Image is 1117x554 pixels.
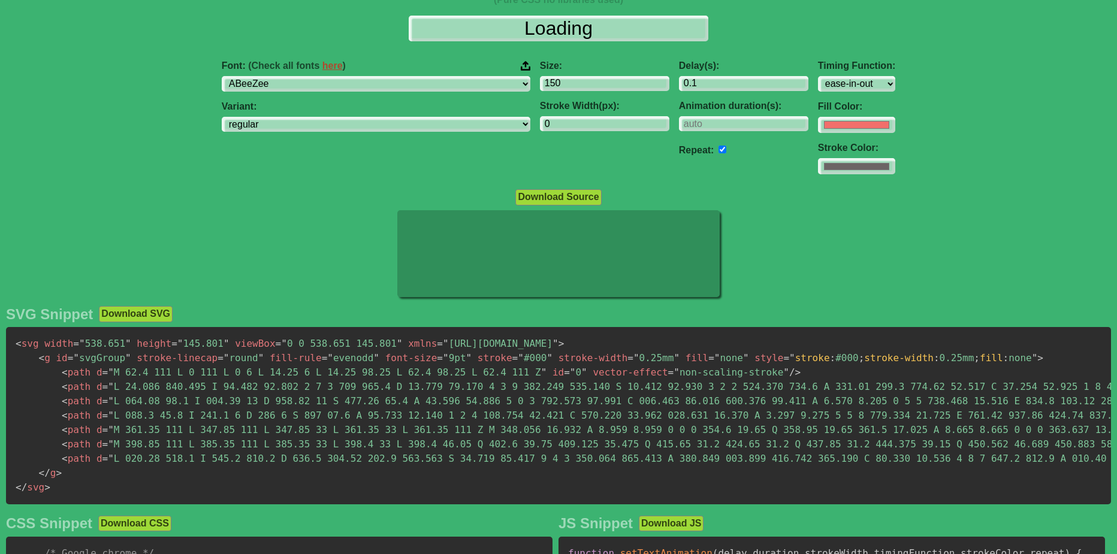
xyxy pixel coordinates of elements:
span: path [62,395,90,407]
span: = [68,352,74,364]
span: path [62,381,90,392]
span: < [62,381,68,392]
input: auto [679,116,808,131]
span: " [674,367,680,378]
button: Download JS [639,516,704,531]
span: " [518,352,524,364]
span: fill [980,352,1003,364]
span: g [39,467,56,479]
span: [URL][DOMAIN_NAME] [437,338,558,349]
span: 0 0 538.651 145.801 [276,338,403,349]
label: Repeat: [679,145,714,155]
span: " [674,352,680,364]
span: " [714,352,720,364]
span: : [1003,352,1009,364]
span: stroke-width [558,352,628,364]
span: d [96,424,102,435]
img: Upload your font [521,60,530,71]
span: d [96,410,102,421]
span: 0.25mm [627,352,680,364]
span: " [108,438,114,450]
span: < [62,438,68,450]
span: svg [16,482,44,493]
span: 0 [564,367,587,378]
span: = [276,338,282,349]
span: = [627,352,633,364]
span: none [708,352,748,364]
span: " [633,352,639,364]
span: = [102,453,108,464]
span: = [708,352,714,364]
span: (Check all fonts ) [248,60,346,71]
span: < [62,453,68,464]
span: d [96,438,102,450]
h2: SVG Snippet [6,306,93,323]
span: path [62,367,90,378]
span: > [1037,352,1043,364]
span: </ [39,467,50,479]
span: = [102,424,108,435]
label: Size: [540,60,669,71]
span: fill [686,352,709,364]
span: d [96,381,102,392]
span: = [668,367,674,378]
span: = [171,338,177,349]
span: = [102,381,108,392]
span: svgGroup [68,352,131,364]
span: " [570,367,576,378]
span: " [581,367,587,378]
span: id [56,352,67,364]
label: Stroke Color: [818,143,895,153]
span: = [102,438,108,450]
span: M 62.4 111 L 0 111 L 0 6 L 14.25 6 L 14.25 98.25 L 62.4 98.25 L 62.4 111 Z [102,367,547,378]
span: vector-effect [593,367,668,378]
span: width [44,338,73,349]
span: Font: [222,60,346,71]
span: d [96,367,102,378]
span: " [1032,352,1038,364]
span: " [443,338,449,349]
h2: CSS Snippet [6,515,92,532]
span: round [218,352,264,364]
span: stroke-width [864,352,934,364]
span: " [108,424,114,435]
span: = [437,338,443,349]
span: = [437,352,443,364]
span: " [79,338,85,349]
span: id [553,367,564,378]
span: viewBox [235,338,275,349]
span: = [218,352,224,364]
span: " [743,352,749,364]
span: #000 [512,352,553,364]
a: here [322,60,343,71]
input: 100 [540,76,669,91]
span: < [62,395,68,407]
span: " [258,352,264,364]
span: fill-rule [270,352,322,364]
span: = [73,338,79,349]
span: " [108,367,114,378]
span: " [373,352,379,364]
span: " [547,352,553,364]
span: path [62,438,90,450]
span: = [512,352,518,364]
span: " [397,338,403,349]
span: " [327,352,333,364]
span: " [177,338,183,349]
span: " [281,338,287,349]
span: = [102,367,108,378]
span: < [62,367,68,378]
span: = [564,367,570,378]
span: d [96,395,102,407]
label: Timing Function: [818,60,895,71]
span: < [62,410,68,421]
input: 0.1s [679,76,808,91]
label: Stroke Width(px): [540,101,669,111]
label: Animation duration(s): [679,101,808,111]
span: stroke [795,352,830,364]
span: stroke-linecap [137,352,218,364]
span: " [224,338,230,349]
span: " [125,352,131,364]
span: " [466,352,472,364]
span: 145.801 [171,338,229,349]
